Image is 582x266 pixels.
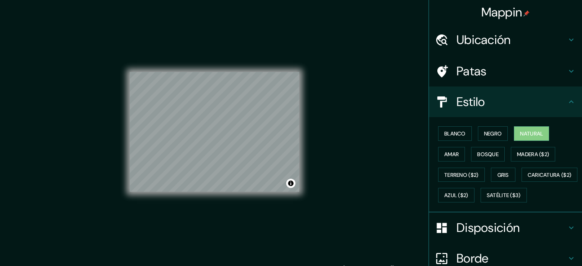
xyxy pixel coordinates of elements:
[491,168,515,182] button: Gris
[456,94,485,110] font: Estilo
[429,24,582,55] div: Ubicación
[438,147,465,162] button: Amar
[438,126,472,141] button: Blanco
[471,147,505,162] button: Bosque
[444,192,468,199] font: Azul ($2)
[456,220,520,236] font: Disposición
[429,56,582,86] div: Patas
[429,86,582,117] div: Estilo
[477,151,499,158] font: Bosque
[514,236,574,258] iframe: Lanzador de widgets de ayuda
[130,72,299,192] canvas: Mapa
[514,126,549,141] button: Natural
[528,171,572,178] font: Caricatura ($2)
[487,192,521,199] font: Satélite ($3)
[444,151,459,158] font: Amar
[520,130,543,137] font: Natural
[478,126,508,141] button: Negro
[481,4,522,20] font: Mappin
[481,188,527,202] button: Satélite ($3)
[517,151,549,158] font: Madera ($2)
[438,188,474,202] button: Azul ($2)
[522,168,578,182] button: Caricatura ($2)
[429,212,582,243] div: Disposición
[497,171,509,178] font: Gris
[444,130,466,137] font: Blanco
[438,168,485,182] button: Terreno ($2)
[444,171,479,178] font: Terreno ($2)
[523,10,530,16] img: pin-icon.png
[484,130,502,137] font: Negro
[456,63,487,79] font: Patas
[456,32,511,48] font: Ubicación
[286,179,295,188] button: Activar o desactivar atribución
[511,147,555,162] button: Madera ($2)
